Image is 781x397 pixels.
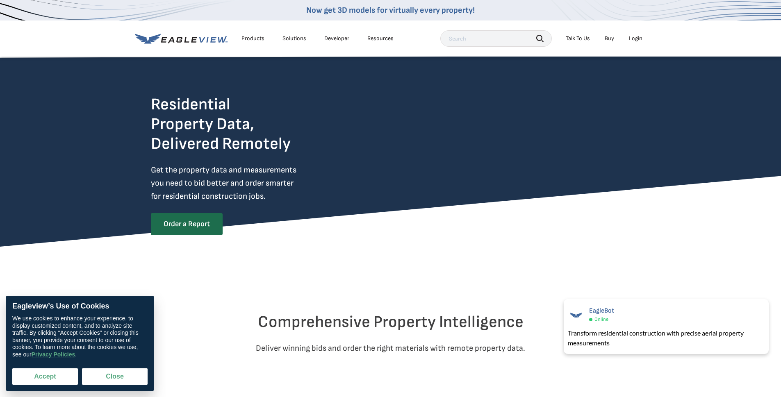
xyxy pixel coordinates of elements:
a: Now get 3D models for virtually every property! [306,5,475,15]
a: Privacy Policies [32,351,75,358]
div: Transform residential construction with precise aerial property measurements [568,328,765,348]
div: We use cookies to enhance your experience, to display customized content, and to analyze site tra... [12,315,148,358]
a: Buy [605,35,614,42]
input: Search [440,30,552,47]
h2: Comprehensive Property Intelligence [151,312,631,332]
h2: Residential Property Data, Delivered Remotely [151,95,291,154]
div: Solutions [282,35,306,42]
p: Get the property data and measurements you need to bid better and order smarter for residential c... [151,163,330,203]
span: Online [594,316,608,322]
img: EagleBot [568,307,584,323]
div: Products [241,35,264,42]
button: Accept [12,368,78,385]
div: Eagleview’s Use of Cookies [12,302,148,311]
div: Resources [367,35,394,42]
div: Talk To Us [566,35,590,42]
div: Login [629,35,642,42]
a: Developer [324,35,349,42]
p: Deliver winning bids and order the right materials with remote property data. [151,342,631,355]
button: Close [82,368,148,385]
a: Order a Report [151,213,223,235]
span: EagleBot [589,307,614,315]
